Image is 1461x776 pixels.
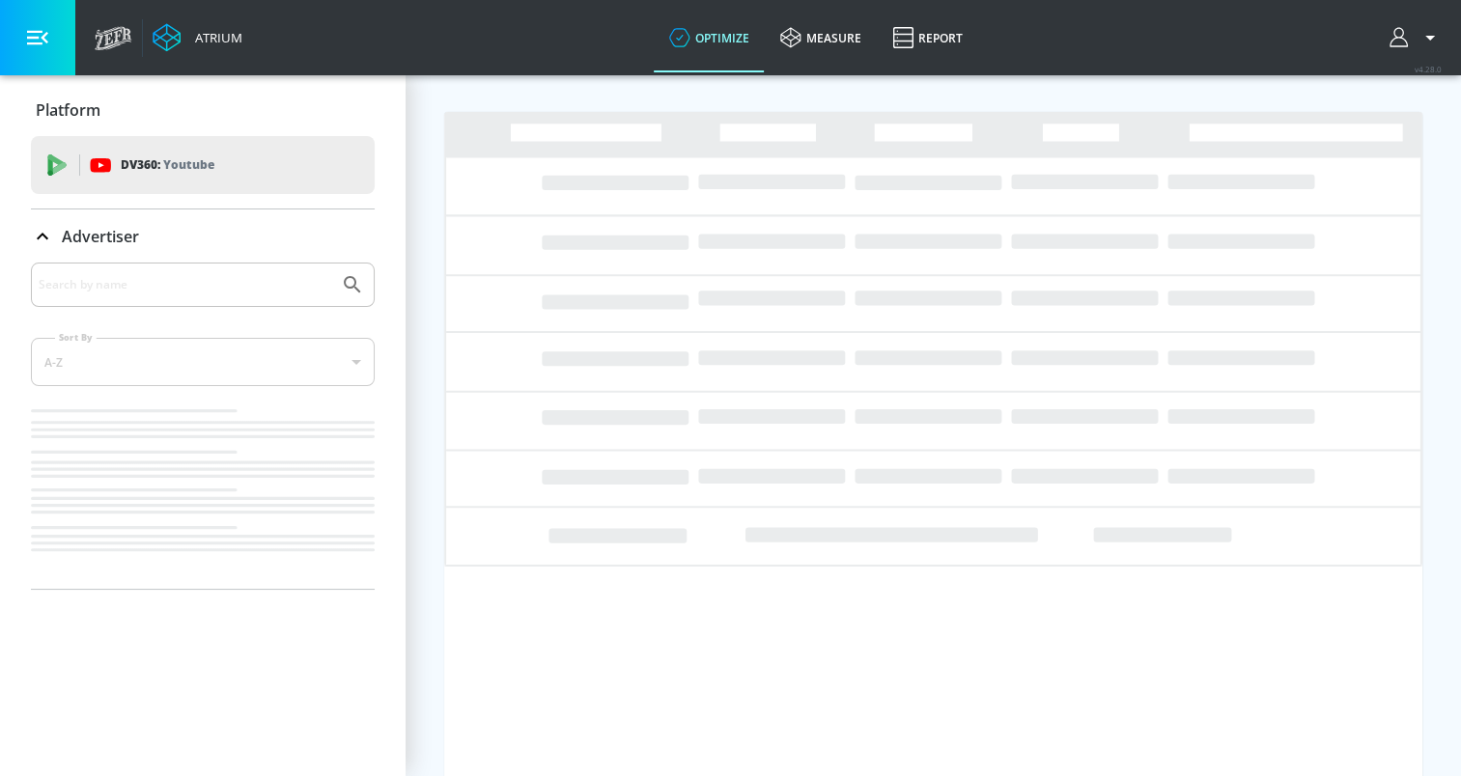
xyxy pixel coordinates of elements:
[36,99,100,121] p: Platform
[31,209,375,263] div: Advertiser
[31,263,375,589] div: Advertiser
[31,83,375,137] div: Platform
[39,272,331,297] input: Search by name
[153,23,242,52] a: Atrium
[654,3,765,72] a: optimize
[877,3,978,72] a: Report
[62,226,139,247] p: Advertiser
[31,402,375,589] nav: list of Advertiser
[121,154,214,176] p: DV360:
[31,136,375,194] div: DV360: Youtube
[55,331,97,344] label: Sort By
[1415,64,1442,74] span: v 4.28.0
[31,338,375,386] div: A-Z
[187,29,242,46] div: Atrium
[765,3,877,72] a: measure
[163,154,214,175] p: Youtube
